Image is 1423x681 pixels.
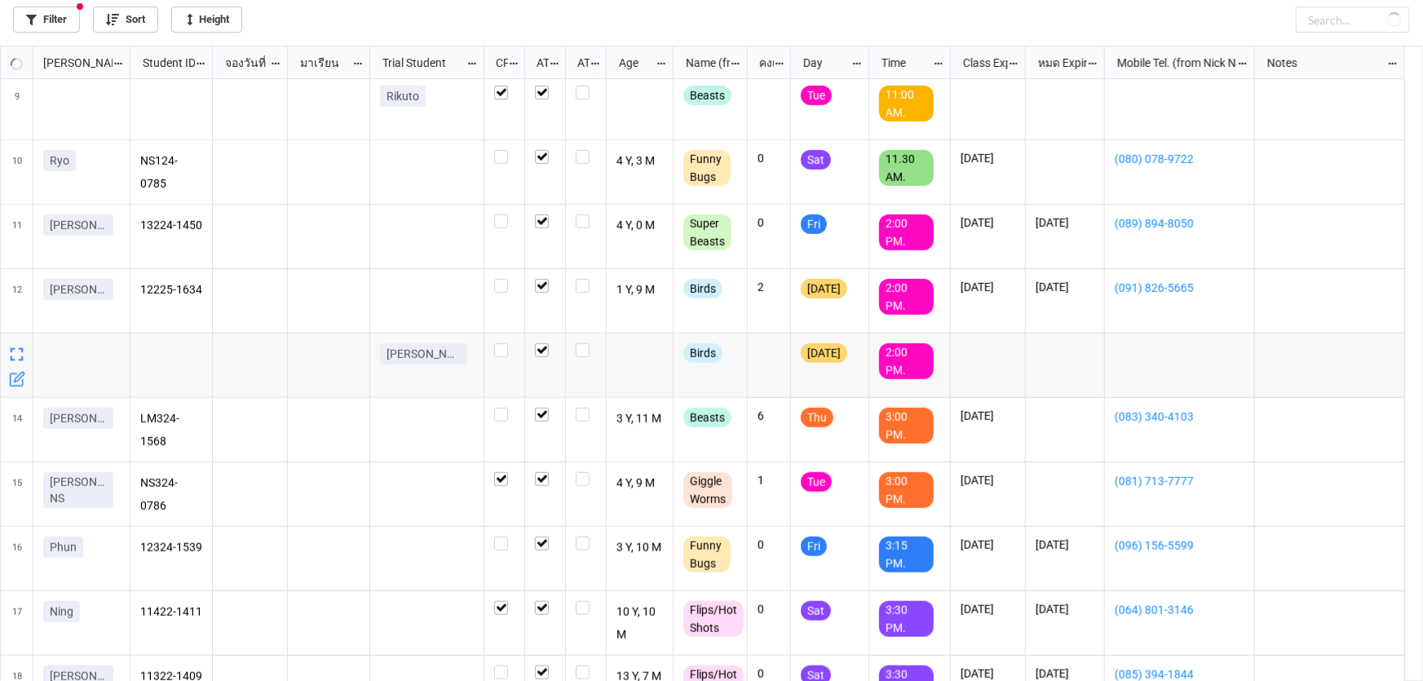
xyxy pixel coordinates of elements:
p: 12324-1539 [140,537,203,559]
div: Birds [683,343,723,363]
p: Rikuto [387,88,419,104]
p: [PERSON_NAME] [50,410,107,427]
p: 2 [758,279,780,295]
a: (064) 801-3146 [1115,601,1244,619]
div: 3:00 PM. [879,472,934,508]
div: คงเหลือ (from Nick Name) [749,54,774,72]
span: 12 [12,269,22,333]
div: [PERSON_NAME] Name [33,54,113,72]
div: Time [872,54,933,72]
div: Sat [801,150,831,170]
div: Flips/Hot Shots [683,601,744,637]
div: 2:00 PM. [879,279,934,315]
span: 14 [12,398,22,462]
div: 2:00 PM. [879,343,934,379]
div: Tue [801,472,832,492]
a: (083) 340-4103 [1115,408,1244,426]
div: Mobile Tel. (from Nick Name) [1107,54,1236,72]
div: มาเรียน [290,54,352,72]
p: 4 Y, 0 M [616,214,664,237]
p: [DATE] [1036,601,1094,617]
p: Ning [50,604,73,620]
div: 3:00 PM. [879,408,934,444]
div: จองวันที่ [215,54,270,72]
div: Beasts [683,408,731,427]
div: Funny Bugs [683,150,731,186]
div: Fri [801,537,827,556]
a: (080) 078-9722 [1115,150,1244,168]
p: 1 [758,472,780,489]
span: 17 [12,591,22,655]
div: grid [1,46,130,79]
p: 0 [758,214,780,231]
p: 13224-1450 [140,214,203,237]
input: Search... [1296,7,1410,33]
div: Super Beasts [683,214,731,250]
div: Funny Bugs [683,537,731,573]
p: [DATE] [961,150,1015,166]
div: Sat [801,601,831,621]
div: [DATE] [801,279,847,298]
p: [DATE] [961,279,1015,295]
p: [PERSON_NAME] [387,346,461,362]
p: 0 [758,537,780,553]
div: [DATE] [801,343,847,363]
a: (089) 894-8050 [1115,214,1244,232]
p: 3 Y, 11 M [616,408,664,431]
p: [DATE] [961,408,1015,424]
p: 6 [758,408,780,424]
p: 3 Y, 10 M [616,537,664,559]
p: NS124-0785 [140,150,203,194]
div: Class Expiration [953,54,1008,72]
p: 0 [758,150,780,166]
a: Height [171,7,242,33]
div: CF [486,54,509,72]
div: ATT [527,54,550,72]
p: [PERSON_NAME] NS [50,474,107,506]
p: 4 Y, 3 M [616,150,664,173]
p: [DATE] [961,472,1015,489]
p: 11422-1411 [140,601,203,624]
span: 16 [12,527,22,590]
div: Age [609,54,656,72]
p: [PERSON_NAME] [50,281,107,298]
div: 2:00 PM. [879,214,934,250]
span: 10 [12,140,22,204]
div: 11.30 AM. [879,150,934,186]
p: 0 [758,601,780,617]
div: Thu [801,408,833,427]
div: Name (from Class) [676,54,730,72]
div: Tue [801,86,832,105]
div: Trial Student [373,54,466,72]
div: 3:30 PM. [879,601,934,637]
p: [DATE] [961,537,1015,553]
div: Day [793,54,851,72]
p: [DATE] [1036,279,1094,295]
a: (081) 713-7777 [1115,472,1244,490]
div: Fri [801,214,827,234]
p: 12225-1634 [140,279,203,302]
p: Ryo [50,153,69,169]
div: 3:15 PM. [879,537,934,573]
p: LM324-1568 [140,408,203,452]
a: (091) 826-5665 [1115,279,1244,297]
p: [DATE] [961,601,1015,617]
p: [DATE] [961,214,1015,231]
p: [PERSON_NAME] [50,217,107,233]
div: Student ID (from [PERSON_NAME] Name) [133,54,195,72]
p: [DATE] [1036,537,1094,553]
p: Phun [50,539,77,555]
div: 11:00 AM. [879,86,934,122]
div: Notes [1257,54,1386,72]
p: [DATE] [1036,214,1094,231]
span: 9 [15,76,20,139]
div: ATK [568,54,590,72]
a: Sort [93,7,158,33]
div: Giggle Worms [683,472,732,508]
p: 10 Y, 10 M [616,601,664,645]
p: 1 Y, 9 M [616,279,664,302]
a: (096) 156-5599 [1115,537,1244,555]
span: 15 [12,462,22,526]
a: Filter [13,7,80,33]
p: NS324-0786 [140,472,203,516]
